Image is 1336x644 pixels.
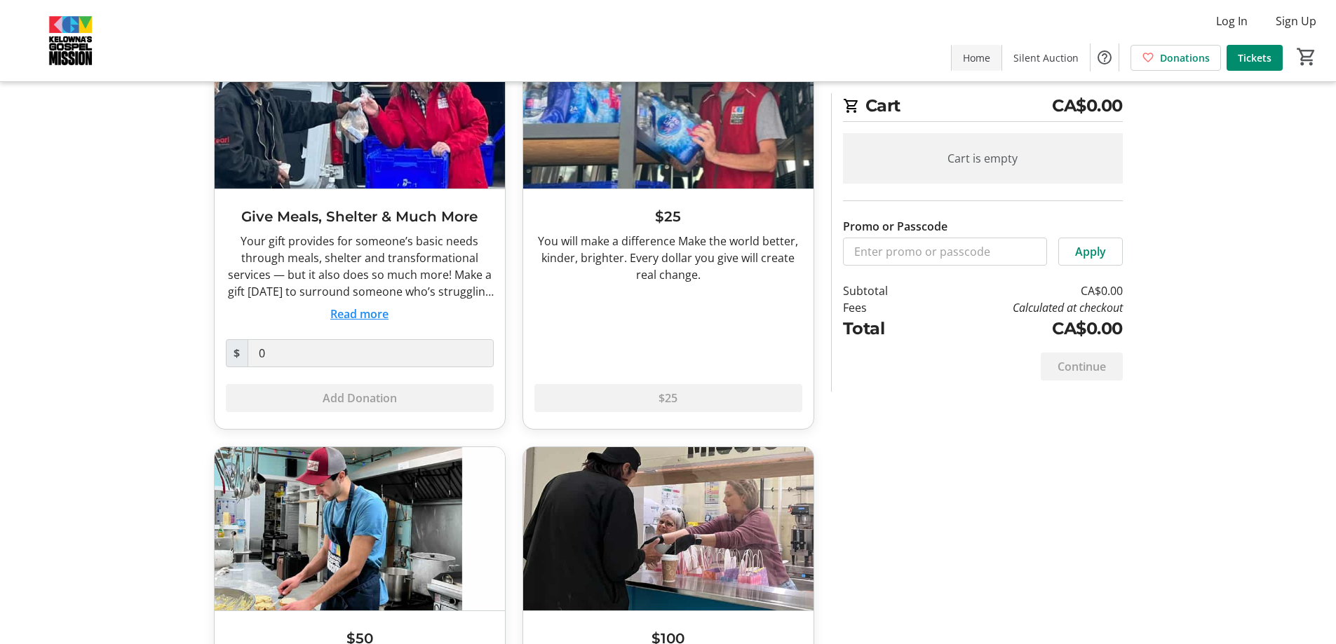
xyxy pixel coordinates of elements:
[1013,50,1079,65] span: Silent Auction
[8,6,133,76] img: Kelowna's Gospel Mission's Logo
[924,299,1122,316] td: Calculated at checkout
[1276,13,1316,29] span: Sign Up
[1227,45,1283,71] a: Tickets
[1058,238,1123,266] button: Apply
[843,316,924,341] td: Total
[843,299,924,316] td: Fees
[1216,13,1248,29] span: Log In
[523,25,814,189] img: $25
[1052,93,1123,118] span: CA$0.00
[330,306,389,322] button: Read more
[215,447,505,610] img: $50
[1205,10,1259,32] button: Log In
[523,447,814,610] img: $100
[215,25,505,189] img: Give Meals, Shelter & Much More
[534,206,802,227] h3: $25
[226,339,248,367] span: $
[226,206,494,227] h3: Give Meals, Shelter & Much More
[1075,243,1106,260] span: Apply
[843,282,924,299] td: Subtotal
[1131,45,1221,71] a: Donations
[534,233,802,283] div: You will make a difference Make the world better, kinder, brighter. Every dollar you give will cr...
[1160,50,1210,65] span: Donations
[843,133,1123,184] div: Cart is empty
[963,50,990,65] span: Home
[843,93,1123,122] h2: Cart
[952,45,1001,71] a: Home
[924,316,1122,341] td: CA$0.00
[1091,43,1119,71] button: Help
[248,339,494,367] input: Donation Amount
[924,282,1122,299] td: CA$0.00
[1294,44,1319,69] button: Cart
[1238,50,1271,65] span: Tickets
[226,233,494,300] div: Your gift provides for someone’s basic needs through meals, shelter and transformational services...
[1264,10,1328,32] button: Sign Up
[1002,45,1090,71] a: Silent Auction
[843,238,1047,266] input: Enter promo or passcode
[843,218,947,235] label: Promo or Passcode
